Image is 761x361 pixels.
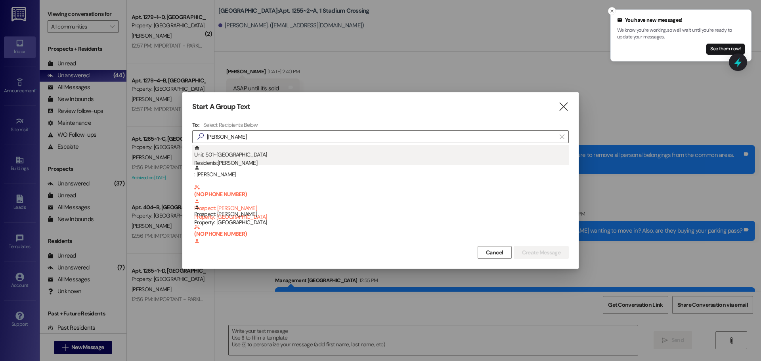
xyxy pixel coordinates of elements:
h4: Select Recipients Below [203,121,258,128]
div: Prospect: [PERSON_NAME]Property: [GEOGRAPHIC_DATA] [192,204,569,224]
i:  [560,134,564,140]
button: See them now! [706,44,745,55]
button: Create Message [514,246,569,259]
div: Unit: 501~[GEOGRAPHIC_DATA] [194,145,569,168]
button: Close toast [608,7,616,15]
div: (NO PHONE NUMBER) Prospect: [PERSON_NAME]Property: [GEOGRAPHIC_DATA] [192,185,569,204]
div: Prospect: [PERSON_NAME] [194,204,569,227]
span: Create Message [522,248,560,257]
p: We know you're working, so we'll wait until you're ready to update your messages. [617,27,745,41]
div: You have new messages! [617,16,745,24]
h3: Start A Group Text [192,102,250,111]
div: Prospect: [PERSON_NAME] [194,224,569,261]
button: Cancel [478,246,512,259]
input: Search for any contact or apartment [207,131,556,142]
i:  [558,103,569,111]
div: Residents: [PERSON_NAME] [194,159,569,167]
div: Prospect: [PERSON_NAME] [194,185,569,221]
button: Clear text [556,131,568,143]
span: Cancel [486,248,503,257]
i:  [194,132,207,141]
h3: To: [192,121,199,128]
b: (NO PHONE NUMBER) [194,224,569,237]
div: : [PERSON_NAME] [192,165,569,185]
b: (NO PHONE NUMBER) [194,185,569,198]
div: Property: [GEOGRAPHIC_DATA] [194,218,569,227]
div: Unit: 501~[GEOGRAPHIC_DATA]Residents:[PERSON_NAME] [192,145,569,165]
div: : [PERSON_NAME] [194,165,569,179]
div: (NO PHONE NUMBER) Prospect: [PERSON_NAME] [192,224,569,244]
